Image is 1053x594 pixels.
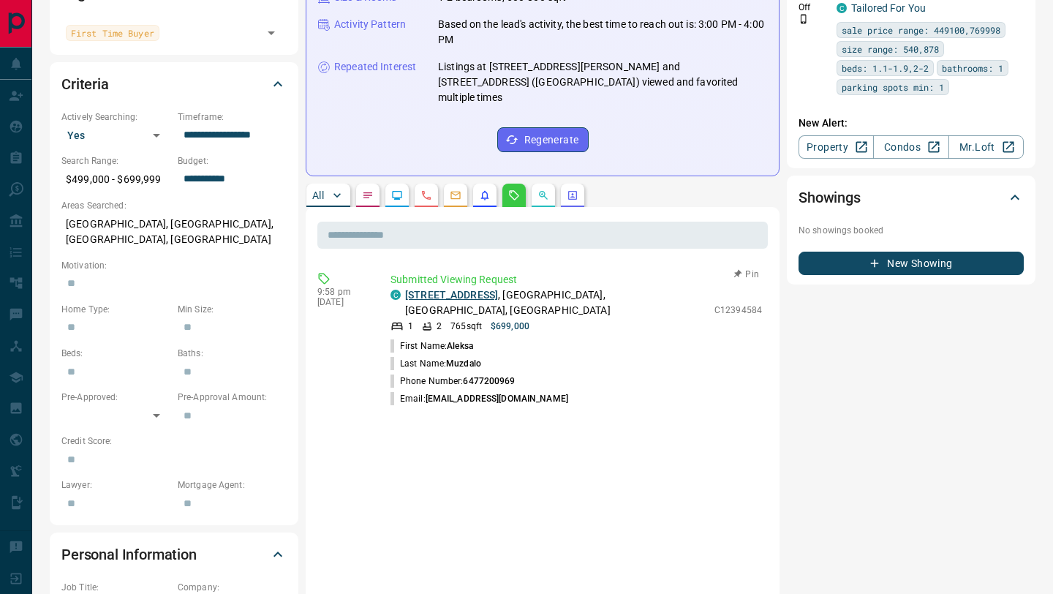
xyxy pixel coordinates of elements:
[178,478,287,492] p: Mortgage Agent:
[61,124,170,147] div: Yes
[446,358,481,369] span: Muzdalo
[463,376,515,386] span: 6477200969
[851,2,926,14] a: Tailored For You
[799,180,1024,215] div: Showings
[71,26,154,40] span: First Time Buyer
[61,72,109,96] h2: Criteria
[362,189,374,201] svg: Notes
[61,303,170,316] p: Home Type:
[799,135,874,159] a: Property
[479,189,491,201] svg: Listing Alerts
[426,394,568,404] span: [EMAIL_ADDRESS][DOMAIN_NAME]
[725,268,768,281] button: Pin
[450,320,482,333] p: 765 sqft
[178,110,287,124] p: Timeframe:
[390,339,473,353] p: First Name:
[438,59,767,105] p: Listings at [STREET_ADDRESS][PERSON_NAME] and [STREET_ADDRESS] ([GEOGRAPHIC_DATA]) viewed and fav...
[508,189,520,201] svg: Requests
[714,304,762,317] p: C12394584
[61,168,170,192] p: $499,000 - $699,999
[61,581,170,594] p: Job Title:
[447,341,473,351] span: Aleksa
[450,189,461,201] svg: Emails
[390,375,516,388] p: Phone Number:
[312,190,324,200] p: All
[61,537,287,572] div: Personal Information
[438,17,767,48] p: Based on the lead's activity, the best time to reach out is: 3:00 PM - 4:00 PM
[567,189,578,201] svg: Agent Actions
[837,3,847,13] div: condos.ca
[799,224,1024,237] p: No showings booked
[405,289,498,301] a: [STREET_ADDRESS]
[61,435,287,448] p: Credit Score:
[842,61,929,75] span: beds: 1.1-1.9,2-2
[842,42,939,56] span: size range: 540,878
[391,189,403,201] svg: Lead Browsing Activity
[61,391,170,404] p: Pre-Approved:
[178,303,287,316] p: Min Size:
[61,67,287,102] div: Criteria
[437,320,442,333] p: 2
[61,110,170,124] p: Actively Searching:
[390,392,568,405] p: Email:
[799,14,809,24] svg: Push Notification Only
[390,272,762,287] p: Submitted Viewing Request
[405,287,707,318] p: , [GEOGRAPHIC_DATA], [GEOGRAPHIC_DATA], [GEOGRAPHIC_DATA]
[390,357,481,370] p: Last Name:
[842,23,1000,37] span: sale price range: 449100,769998
[491,320,529,333] p: $699,000
[334,59,416,75] p: Repeated Interest
[317,297,369,307] p: [DATE]
[61,543,197,566] h2: Personal Information
[178,154,287,168] p: Budget:
[178,581,287,594] p: Company:
[799,252,1024,275] button: New Showing
[317,287,369,297] p: 9:58 pm
[61,347,170,360] p: Beds:
[420,189,432,201] svg: Calls
[799,116,1024,131] p: New Alert:
[942,61,1003,75] span: bathrooms: 1
[799,186,861,209] h2: Showings
[948,135,1024,159] a: Mr.Loft
[799,1,828,14] p: Off
[390,290,401,300] div: condos.ca
[261,23,282,43] button: Open
[178,391,287,404] p: Pre-Approval Amount:
[61,212,287,252] p: [GEOGRAPHIC_DATA], [GEOGRAPHIC_DATA], [GEOGRAPHIC_DATA], [GEOGRAPHIC_DATA]
[61,199,287,212] p: Areas Searched:
[61,478,170,492] p: Lawyer:
[537,189,549,201] svg: Opportunities
[497,127,589,152] button: Regenerate
[61,259,287,272] p: Motivation:
[873,135,948,159] a: Condos
[408,320,413,333] p: 1
[178,347,287,360] p: Baths:
[842,80,944,94] span: parking spots min: 1
[61,154,170,168] p: Search Range:
[334,17,406,32] p: Activity Pattern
